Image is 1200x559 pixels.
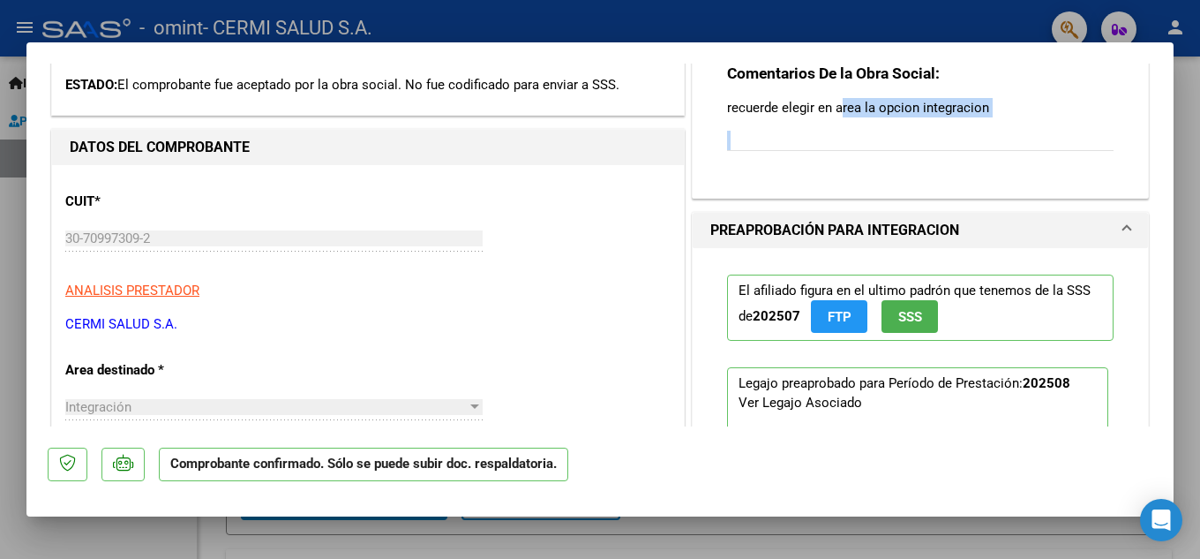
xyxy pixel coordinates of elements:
[159,448,568,482] p: Comprobante confirmado. Sólo se puede subir doc. respaldatoria.
[727,64,940,82] strong: Comentarios De la Obra Social:
[811,300,867,333] button: FTP
[753,308,800,324] strong: 202507
[65,77,117,93] span: ESTADO:
[710,220,959,241] h1: PREAPROBACIÓN PARA INTEGRACION
[65,360,247,381] p: Area destinado *
[727,367,1108,556] p: Legajo preaprobado para Período de Prestación:
[65,399,131,415] span: Integración
[65,192,247,212] p: CUIT
[693,213,1148,248] mat-expansion-panel-header: PREAPROBACIÓN PARA INTEGRACION
[65,314,671,335] p: CERMI SALUD S.A.
[727,275,1114,341] p: El afiliado figura en el ultimo padrón que tenemos de la SSS de
[65,283,199,298] span: ANALISIS PRESTADOR
[881,300,938,333] button: SSS
[898,309,922,325] span: SSS
[739,393,862,412] div: Ver Legajo Asociado
[1023,375,1070,391] strong: 202508
[70,139,250,155] strong: DATOS DEL COMPROBANTE
[117,77,619,93] span: El comprobante fue aceptado por la obra social. No fue codificado para enviar a SSS.
[828,309,851,325] span: FTP
[693,34,1148,198] div: COMENTARIOS
[1140,499,1182,541] div: Open Intercom Messenger
[727,98,1114,117] p: recuerde elegir en area la opcion integracion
